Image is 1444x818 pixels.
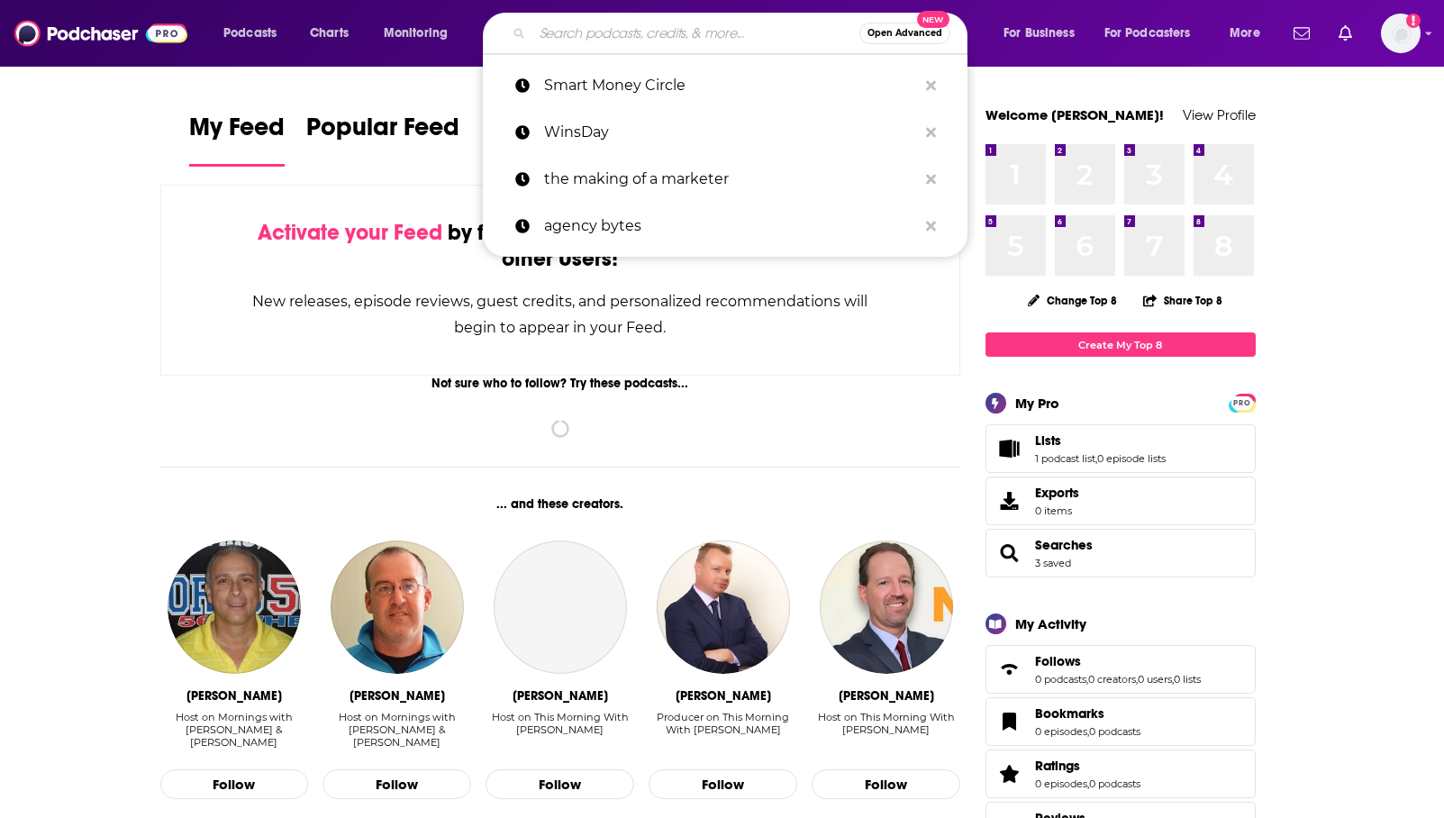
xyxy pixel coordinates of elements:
[1035,653,1201,669] a: Follows
[985,106,1164,123] a: Welcome [PERSON_NAME]!
[1035,485,1079,501] span: Exports
[14,16,187,50] img: Podchaser - Follow, Share and Rate Podcasts
[1183,106,1256,123] a: View Profile
[322,711,471,750] div: Host on Mornings with Greg & Eli
[1035,758,1140,774] a: Ratings
[839,688,934,704] div: Gordon Deal
[532,19,859,48] input: Search podcasts, credits, & more...
[992,488,1028,514] span: Exports
[1093,19,1217,48] button: open menu
[211,19,300,48] button: open menu
[812,711,960,736] div: Host on This Morning With [PERSON_NAME]
[1136,673,1138,686] span: ,
[331,541,464,674] img: Eli Savoie
[258,219,442,246] span: Activate your Feed
[513,688,608,704] div: Jennifer Kushinka
[985,697,1256,746] span: Bookmarks
[985,529,1256,577] span: Searches
[500,13,985,54] div: Search podcasts, credits, & more...
[859,23,950,44] button: Open AdvancedNew
[820,541,953,674] img: Gordon Deal
[1035,537,1093,553] a: Searches
[1097,452,1166,465] a: 0 episode lists
[649,711,797,736] div: Producer on This Morning With [PERSON_NAME]
[1381,14,1421,53] img: User Profile
[1087,725,1089,738] span: ,
[251,220,870,272] div: by following Podcasts, Creators, Lists, and other Users!
[322,711,471,749] div: Host on Mornings with [PERSON_NAME] & [PERSON_NAME]
[676,688,771,704] div: Mike Gavin
[985,424,1256,473] span: Lists
[384,21,448,46] span: Monitoring
[1035,452,1095,465] a: 1 podcast list
[992,761,1028,786] a: Ratings
[1086,673,1088,686] span: ,
[251,288,870,341] div: New releases, episode reviews, guest credits, and personalized recommendations will begin to appe...
[991,19,1097,48] button: open menu
[1089,725,1140,738] a: 0 podcasts
[1035,557,1071,569] a: 3 saved
[1035,432,1166,449] a: Lists
[1035,777,1087,790] a: 0 episodes
[1286,18,1317,49] a: Show notifications dropdown
[812,769,960,800] button: Follow
[189,112,285,167] a: My Feed
[985,750,1256,798] span: Ratings
[649,769,797,800] button: Follow
[985,477,1256,525] a: Exports
[486,769,634,800] button: Follow
[1172,673,1174,686] span: ,
[483,203,967,250] a: agency bytes
[1017,289,1129,312] button: Change Top 8
[657,541,790,674] img: Mike Gavin
[486,711,634,736] div: Host on This Morning With [PERSON_NAME]
[1089,777,1140,790] a: 0 podcasts
[917,11,949,28] span: New
[483,62,967,109] a: Smart Money Circle
[812,711,960,750] div: Host on This Morning With Gordon Deal
[544,109,917,156] p: WinsDay
[1174,673,1201,686] a: 0 lists
[298,19,359,48] a: Charts
[1331,18,1359,49] a: Show notifications dropdown
[992,541,1028,566] a: Searches
[1087,777,1089,790] span: ,
[160,376,961,391] div: Not sure who to follow? Try these podcasts...
[1381,14,1421,53] span: Logged in as notablypr
[1088,673,1136,686] a: 0 creators
[483,109,967,156] a: WinsDay
[494,541,627,674] a: Jennifer Kushinka
[544,62,917,109] p: Smart Money Circle
[992,657,1028,682] a: Follows
[649,711,797,750] div: Producer on This Morning With Gordon Deal
[992,709,1028,734] a: Bookmarks
[160,769,309,800] button: Follow
[189,112,285,153] span: My Feed
[483,156,967,203] a: the making of a marketer
[1095,452,1097,465] span: ,
[1004,21,1075,46] span: For Business
[1217,19,1283,48] button: open menu
[1035,705,1140,722] a: Bookmarks
[1035,725,1087,738] a: 0 episodes
[985,332,1256,357] a: Create My Top 8
[186,688,282,704] div: Greg Gaston
[544,203,917,250] p: agency bytes
[1015,395,1059,412] div: My Pro
[350,688,445,704] div: Eli Savoie
[306,112,459,153] span: Popular Feed
[371,19,471,48] button: open menu
[985,645,1256,694] span: Follows
[1035,504,1079,517] span: 0 items
[1231,395,1253,409] a: PRO
[160,496,961,512] div: ... and these creators.
[168,541,301,674] img: Greg Gaston
[992,436,1028,461] a: Lists
[1104,21,1191,46] span: For Podcasters
[544,156,917,203] p: the making of a marketer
